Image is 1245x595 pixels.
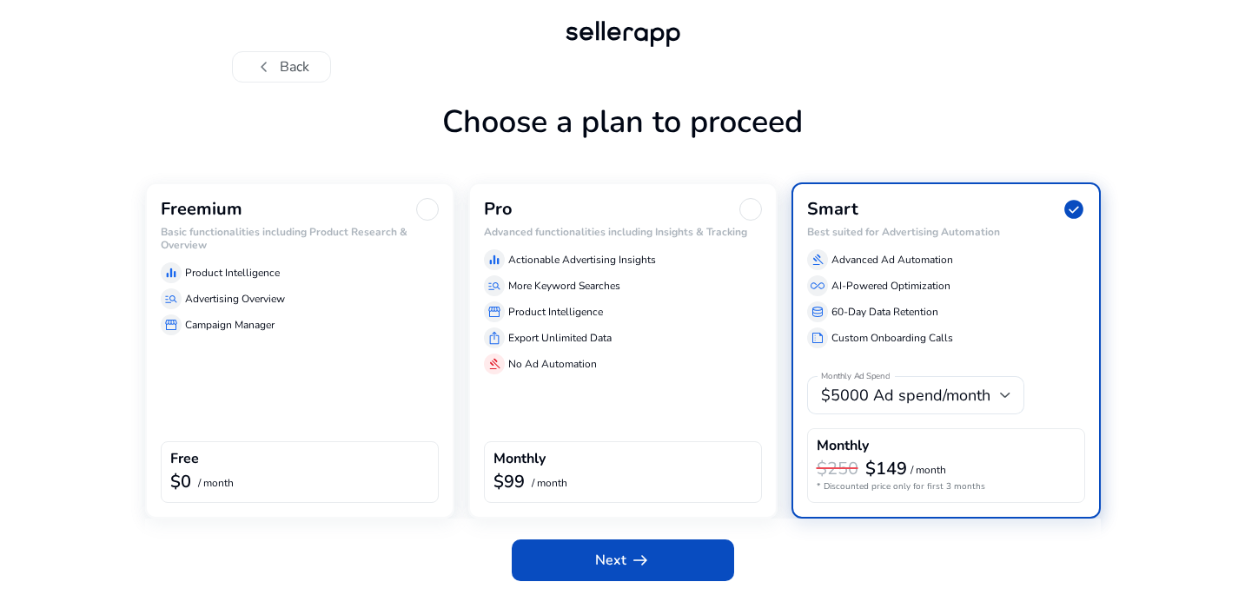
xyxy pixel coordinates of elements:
[484,199,513,220] h3: Pro
[821,371,890,383] mat-label: Monthly Ad Spend
[817,480,1076,493] p: * Discounted price only for first 3 months
[164,292,178,306] span: manage_search
[811,253,824,267] span: gavel
[911,465,946,476] p: / month
[508,252,656,268] p: Actionable Advertising Insights
[487,357,501,371] span: gavel
[170,470,191,493] b: $0
[198,478,234,489] p: / month
[508,304,603,320] p: Product Intelligence
[170,451,199,467] h4: Free
[164,266,178,280] span: equalizer
[811,305,824,319] span: database
[807,199,858,220] h3: Smart
[595,550,651,571] span: Next
[508,278,620,294] p: More Keyword Searches
[487,331,501,345] span: ios_share
[1063,198,1085,221] span: check_circle
[185,265,280,281] p: Product Intelligence
[487,279,501,293] span: manage_search
[508,330,612,346] p: Export Unlimited Data
[811,331,824,345] span: summarize
[831,252,953,268] p: Advanced Ad Automation
[811,279,824,293] span: all_inclusive
[484,226,762,238] h6: Advanced functionalities including Insights & Tracking
[493,470,525,493] b: $99
[232,51,331,83] button: chevron_leftBack
[254,56,275,77] span: chevron_left
[512,539,734,581] button: Nextarrow_right_alt
[487,305,501,319] span: storefront
[865,457,907,480] b: $149
[145,103,1101,182] h1: Choose a plan to proceed
[161,199,242,220] h3: Freemium
[161,226,439,251] h6: Basic functionalities including Product Research & Overview
[493,451,546,467] h4: Monthly
[817,438,869,454] h4: Monthly
[831,278,950,294] p: AI-Powered Optimization
[817,459,858,479] h3: $250
[164,318,178,332] span: storefront
[508,356,597,372] p: No Ad Automation
[821,385,990,406] span: $5000 Ad spend/month
[185,291,285,307] p: Advertising Overview
[487,253,501,267] span: equalizer
[185,317,275,333] p: Campaign Manager
[831,304,938,320] p: 60-Day Data Retention
[807,226,1085,238] h6: Best suited for Advertising Automation
[630,550,651,571] span: arrow_right_alt
[532,478,567,489] p: / month
[831,330,953,346] p: Custom Onboarding Calls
